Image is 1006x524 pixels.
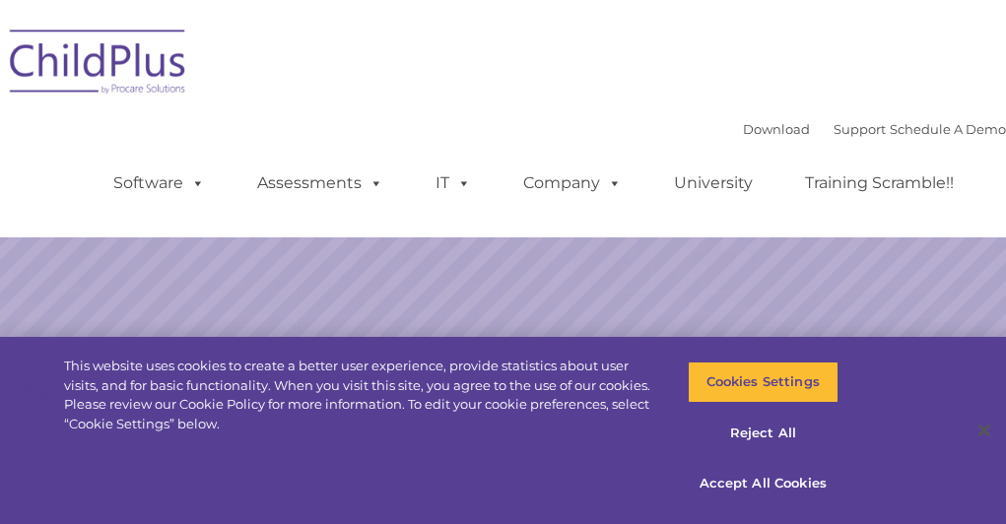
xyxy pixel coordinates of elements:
[94,164,225,203] a: Software
[654,164,772,203] a: University
[416,164,491,203] a: IT
[64,357,657,433] div: This website uses cookies to create a better user experience, provide statistics about user visit...
[963,409,1006,452] button: Close
[688,413,838,454] button: Reject All
[834,121,886,137] a: Support
[237,164,403,203] a: Assessments
[785,164,973,203] a: Training Scramble!!
[503,164,641,203] a: Company
[688,463,838,504] button: Accept All Cookies
[743,121,1006,137] font: |
[743,121,810,137] a: Download
[890,121,1006,137] a: Schedule A Demo
[684,299,850,344] a: Learn More
[688,361,838,403] button: Cookies Settings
